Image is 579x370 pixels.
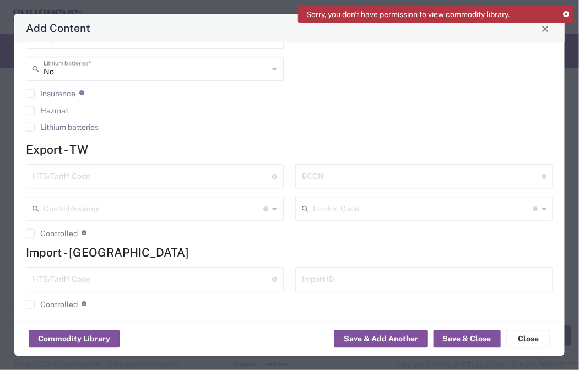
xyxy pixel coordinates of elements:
button: Save & Close [434,330,501,348]
label: Lithium batteries [26,123,99,132]
label: Controlled [26,229,78,238]
button: Commodity Library [29,330,120,348]
button: Close [506,330,550,348]
span: Sorry, you don't have permission to view commodity library. [306,9,510,19]
h4: Import - [GEOGRAPHIC_DATA] [26,246,553,260]
h4: Export - TW [26,143,553,157]
label: Controlled [26,300,78,309]
label: Insurance [26,89,75,98]
button: Save & Add Another [334,330,428,348]
h4: Add Content [26,20,90,36]
label: Hazmat [26,106,68,115]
